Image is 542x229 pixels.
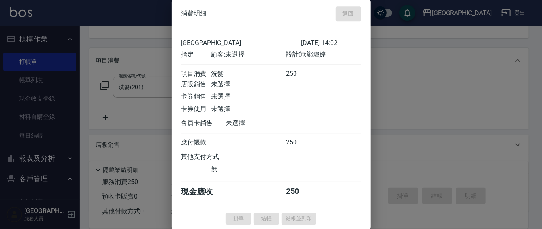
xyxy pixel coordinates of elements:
[301,39,361,47] div: [DATE] 14:02
[181,138,211,147] div: 應付帳款
[211,105,286,113] div: 未選擇
[181,186,226,197] div: 現金應收
[181,70,211,78] div: 項目消費
[211,80,286,89] div: 未選擇
[211,51,286,59] div: 顧客: 未選擇
[211,93,286,101] div: 未選擇
[211,70,286,78] div: 洗髮
[286,138,316,147] div: 250
[286,186,316,197] div: 250
[181,119,226,128] div: 會員卡銷售
[181,105,211,113] div: 卡券使用
[211,165,286,174] div: 無
[181,153,241,161] div: 其他支付方式
[181,39,301,47] div: [GEOGRAPHIC_DATA]
[286,51,361,59] div: 設計師: 鄭瑋婷
[286,70,316,78] div: 250
[226,119,301,128] div: 未選擇
[181,51,211,59] div: 指定
[181,93,211,101] div: 卡券銷售
[181,80,211,89] div: 店販銷售
[181,10,207,18] span: 消費明細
